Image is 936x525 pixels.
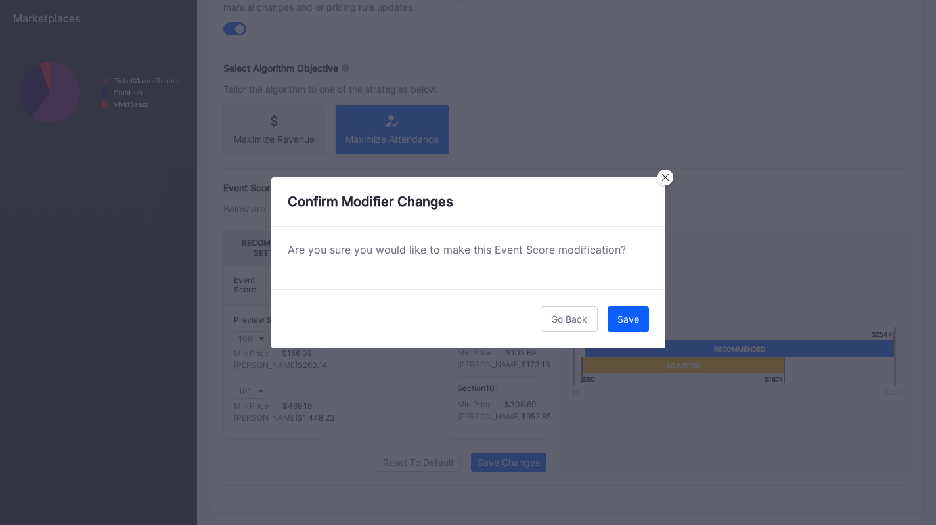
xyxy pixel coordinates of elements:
[551,313,587,325] div: Go Back
[541,306,598,332] button: Go Back
[608,306,649,332] button: Save
[288,243,649,256] div: Are you sure you would like to make this Event Score modification?
[617,313,639,325] div: Save
[271,177,665,227] div: Confirm Modifier Changes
